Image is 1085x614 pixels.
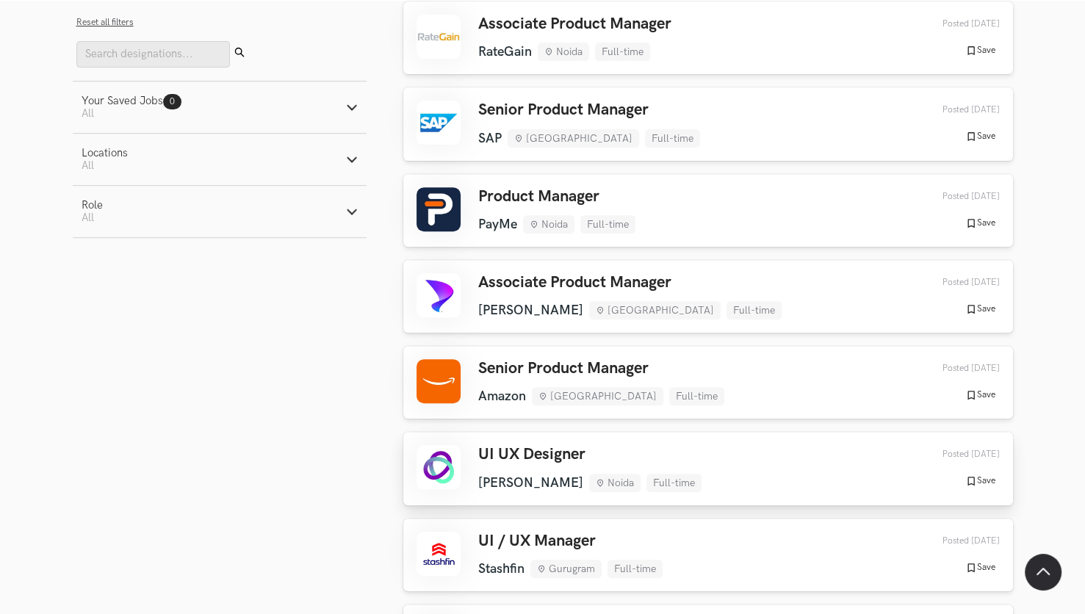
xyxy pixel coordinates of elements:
button: Save [961,474,1000,488]
li: SAP [478,131,502,146]
button: Save [961,217,1000,230]
li: Full-time [608,560,663,578]
div: 15th Aug [908,277,1000,288]
h3: UI / UX Manager [478,532,663,551]
span: All [82,107,94,120]
li: Gurugram [530,560,602,578]
li: Stashfin [478,561,525,577]
a: Associate Product Manager [PERSON_NAME] [GEOGRAPHIC_DATA] Full-time Posted [DATE] Save [403,260,1013,333]
h3: Senior Product Manager [478,359,724,378]
li: Full-time [645,129,700,148]
a: Senior Product Manager Amazon [GEOGRAPHIC_DATA] Full-time Posted [DATE] Save [403,346,1013,419]
a: Associate Product Manager RateGain Noida Full-time Posted [DATE] Save [403,1,1013,74]
li: Full-time [595,43,650,61]
li: Full-time [646,474,702,492]
button: Save [961,389,1000,402]
li: PayMe [478,217,517,232]
button: RoleAll [73,186,367,237]
div: 15th Aug [908,18,1000,29]
div: 14th Aug [908,449,1000,460]
h3: Product Manager [478,187,635,206]
button: Reset all filters [76,17,134,28]
button: Save [961,561,1000,574]
h3: Associate Product Manager [478,15,671,34]
a: Senior Product Manager SAP [GEOGRAPHIC_DATA] Full-time Posted [DATE] Save [403,87,1013,160]
div: 14th Aug [908,363,1000,374]
div: 14th Aug [908,535,1000,546]
li: [GEOGRAPHIC_DATA] [508,129,639,148]
li: Full-time [580,215,635,234]
a: UI / UX Manager Stashfin Gurugram Full-time Posted [DATE] Save [403,519,1013,591]
div: 15th Aug [908,191,1000,202]
h3: Associate Product Manager [478,273,782,292]
a: UI UX Designer [PERSON_NAME] Noida Full-time Posted [DATE] Save [403,432,1013,505]
a: Product Manager PayMe Noida Full-time Posted [DATE] Save [403,174,1013,247]
div: Locations [82,147,128,159]
li: Amazon [478,389,526,404]
div: Role [82,199,103,212]
li: [PERSON_NAME] [478,475,583,491]
li: Noida [538,43,589,61]
li: [PERSON_NAME] [478,303,583,318]
li: [GEOGRAPHIC_DATA] [532,387,663,405]
li: Full-time [669,387,724,405]
li: [GEOGRAPHIC_DATA] [589,301,721,319]
li: Full-time [727,301,782,319]
span: All [82,212,94,224]
li: Noida [589,474,641,492]
button: Save [961,44,1000,57]
li: Noida [523,215,574,234]
h3: Senior Product Manager [478,101,700,120]
h3: UI UX Designer [478,445,702,464]
span: 0 [170,96,175,107]
button: Save [961,303,1000,316]
li: RateGain [478,44,532,59]
input: Search [76,41,230,68]
button: Your Saved Jobs0 All [73,82,367,133]
div: 15th Aug [908,104,1000,115]
div: Your Saved Jobs [82,95,181,107]
span: All [82,159,94,172]
button: LocationsAll [73,134,367,185]
button: Save [961,130,1000,143]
